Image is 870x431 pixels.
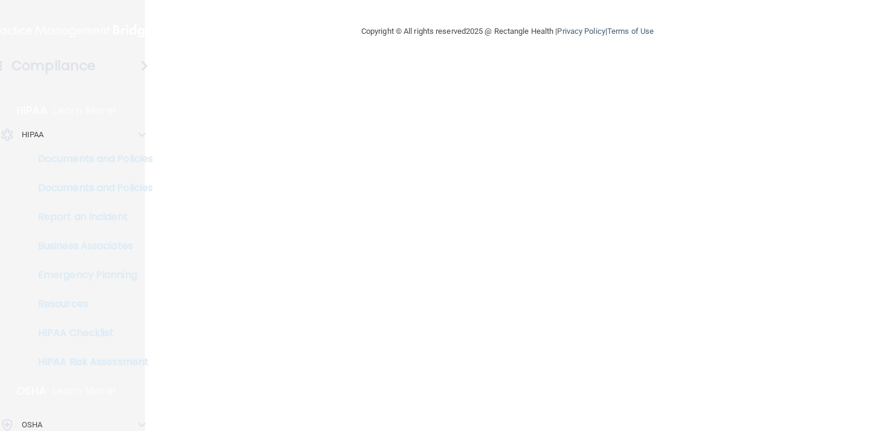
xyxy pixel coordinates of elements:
[8,240,173,252] p: Business Associates
[607,27,654,36] a: Terms of Use
[8,211,173,223] p: Report an Incident
[11,57,95,74] h4: Compliance
[53,384,117,398] p: Learn More!
[557,27,605,36] a: Privacy Policy
[8,298,173,310] p: Resources
[8,327,173,339] p: HIPAA Checklist
[8,356,173,368] p: HIPAA Risk Assessment
[53,103,117,118] p: Learn More!
[8,153,173,165] p: Documents and Policies
[8,269,173,281] p: Emergency Planning
[287,12,728,51] div: Copyright © All rights reserved 2025 @ Rectangle Health | |
[8,182,173,194] p: Documents and Policies
[16,384,47,398] p: OSHA
[22,128,44,142] p: HIPAA
[16,103,47,118] p: HIPAA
